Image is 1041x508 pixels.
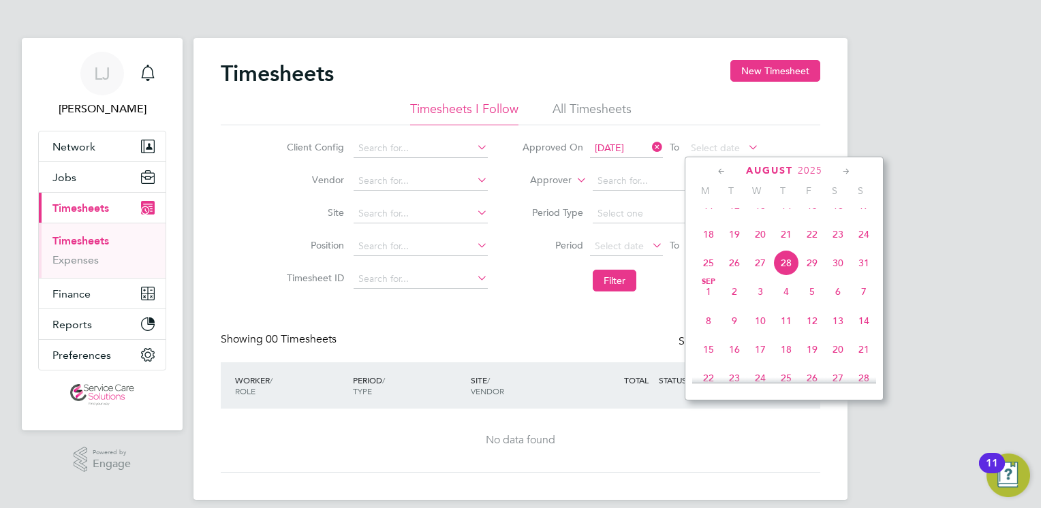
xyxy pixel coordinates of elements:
[746,165,793,176] span: August
[747,221,773,247] span: 20
[234,433,807,447] div: No data found
[522,206,583,219] label: Period Type
[93,458,131,470] span: Engage
[773,279,799,304] span: 4
[986,463,998,481] div: 11
[799,279,825,304] span: 5
[721,250,747,276] span: 26
[221,60,334,87] h2: Timesheets
[510,174,572,187] label: Approver
[825,336,851,362] span: 20
[270,375,273,385] span: /
[696,250,721,276] span: 25
[349,368,467,403] div: PERIOD
[283,206,344,219] label: Site
[235,385,255,396] span: ROLE
[822,185,848,197] span: S
[52,253,99,266] a: Expenses
[799,250,825,276] span: 29
[799,365,825,391] span: 26
[39,131,166,161] button: Network
[38,384,166,406] a: Go to home page
[93,447,131,458] span: Powered by
[353,385,372,396] span: TYPE
[39,340,166,370] button: Preferences
[696,279,721,285] span: Sep
[487,375,490,385] span: /
[851,250,877,276] span: 31
[744,185,770,197] span: W
[799,336,825,362] span: 19
[730,60,820,82] button: New Timesheet
[52,171,76,184] span: Jobs
[39,162,166,192] button: Jobs
[747,336,773,362] span: 17
[595,142,624,154] span: [DATE]
[39,309,166,339] button: Reports
[22,38,183,430] nav: Main navigation
[825,365,851,391] span: 27
[52,287,91,300] span: Finance
[696,308,721,334] span: 8
[232,368,349,403] div: WORKER
[382,375,385,385] span: /
[410,101,518,125] li: Timesheets I Follow
[471,385,504,396] span: VENDOR
[721,221,747,247] span: 19
[691,142,740,154] span: Select date
[354,204,488,223] input: Search for...
[851,221,877,247] span: 24
[52,140,95,153] span: Network
[52,349,111,362] span: Preferences
[747,365,773,391] span: 24
[825,250,851,276] span: 30
[283,141,344,153] label: Client Config
[39,193,166,223] button: Timesheets
[522,239,583,251] label: Period
[798,165,822,176] span: 2025
[70,384,134,406] img: servicecare-logo-retina.png
[593,270,636,291] button: Filter
[354,139,488,158] input: Search for...
[52,318,92,331] span: Reports
[467,368,585,403] div: SITE
[692,185,718,197] span: M
[696,221,721,247] span: 18
[773,250,799,276] span: 28
[696,336,721,362] span: 15
[851,336,877,362] span: 21
[666,138,683,156] span: To
[825,308,851,334] span: 13
[747,250,773,276] span: 27
[522,141,583,153] label: Approved On
[747,308,773,334] span: 10
[38,52,166,117] a: LJ[PERSON_NAME]
[39,223,166,278] div: Timesheets
[773,365,799,391] span: 25
[851,365,877,391] span: 28
[266,332,337,346] span: 00 Timesheets
[354,270,488,289] input: Search for...
[848,185,873,197] span: S
[38,101,166,117] span: Lucy Jolley
[624,375,649,385] span: TOTAL
[52,202,109,215] span: Timesheets
[721,279,747,304] span: 2
[773,336,799,362] span: 18
[721,365,747,391] span: 23
[94,65,110,82] span: LJ
[553,101,632,125] li: All Timesheets
[825,221,851,247] span: 23
[283,174,344,186] label: Vendor
[696,279,721,304] span: 1
[851,308,877,334] span: 14
[825,279,851,304] span: 6
[655,368,726,392] div: STATUS
[666,236,683,254] span: To
[986,454,1030,497] button: Open Resource Center, 11 new notifications
[595,240,644,252] span: Select date
[74,447,131,473] a: Powered byEngage
[354,172,488,191] input: Search for...
[696,365,721,391] span: 22
[679,332,793,351] div: Status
